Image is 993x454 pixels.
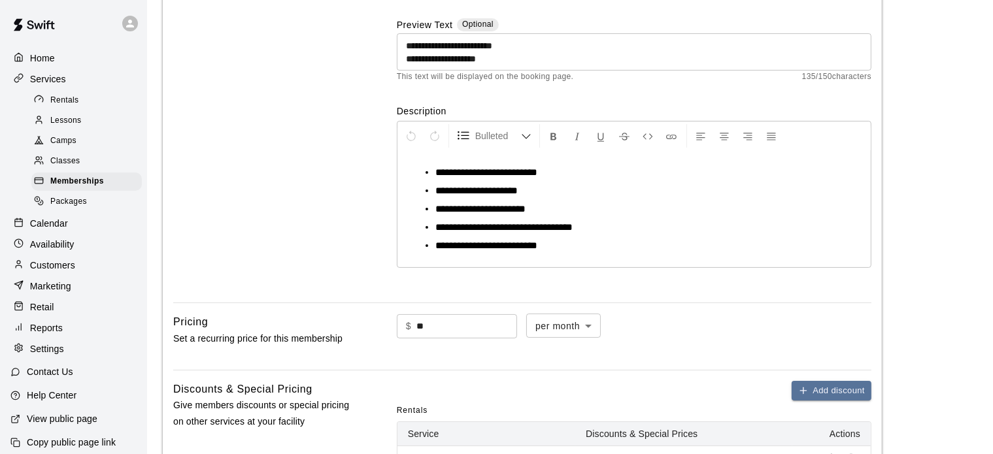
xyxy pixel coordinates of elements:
button: Formatting Options [452,124,537,148]
p: Reports [30,321,63,334]
th: Discounts & Special Prices [575,422,792,446]
button: Format Underline [590,124,612,148]
th: Actions [792,422,871,446]
p: Help Center [27,389,76,402]
p: View public page [27,412,97,425]
a: Camps [31,131,147,152]
div: Packages [31,193,142,211]
p: Give members discounts or special pricing on other services at your facility [173,397,355,430]
p: Set a recurring price for this membership [173,331,355,347]
a: Classes [31,152,147,172]
p: Settings [30,342,64,355]
h6: Discounts & Special Pricing [173,381,312,398]
span: Rentals [397,400,428,421]
p: Marketing [30,280,71,293]
button: Format Bold [543,124,565,148]
div: Camps [31,132,142,150]
button: Justify Align [760,124,783,148]
span: Rentals [50,94,79,107]
p: Calendar [30,217,68,230]
p: $ [406,319,411,333]
span: This text will be displayed on the booking page. [397,71,574,84]
div: Memberships [31,172,142,191]
button: Left Align [690,124,712,148]
p: Services [30,73,66,86]
a: Settings [10,339,137,359]
a: Memberships [31,172,147,192]
span: Packages [50,195,87,208]
span: Classes [50,155,80,168]
span: Camps [50,135,76,148]
a: Packages [31,192,147,212]
button: Redo [424,124,446,148]
label: Description [397,105,871,118]
p: Contact Us [27,365,73,378]
a: Retail [10,297,137,317]
span: Memberships [50,175,104,188]
button: Undo [400,124,422,148]
button: Center Align [713,124,735,148]
span: Lessons [50,114,82,127]
a: Home [10,48,137,68]
p: Home [30,52,55,65]
p: Retail [30,300,54,314]
label: Preview Text [397,18,453,33]
span: Bulleted List [475,129,521,142]
button: Format Italics [566,124,588,148]
th: Service [397,422,575,446]
div: Lessons [31,112,142,130]
a: Lessons [31,110,147,131]
div: Classes [31,152,142,170]
p: Customers [30,259,75,272]
button: Right Align [737,124,759,148]
a: Calendar [10,214,137,233]
p: Availability [30,238,75,251]
a: Availability [10,235,137,254]
button: Insert Link [660,124,682,148]
h6: Pricing [173,314,208,331]
a: Customers [10,255,137,275]
span: Optional [462,20,494,29]
a: Reports [10,318,137,338]
button: Add discount [792,381,871,401]
button: Format Strikethrough [613,124,635,148]
div: Rentals [31,91,142,110]
a: Rentals [31,90,147,110]
a: Services [10,69,137,89]
span: 135 / 150 characters [802,71,871,84]
a: Marketing [10,276,137,296]
p: Copy public page link [27,436,116,449]
button: Insert Code [637,124,659,148]
div: per month [526,314,601,338]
